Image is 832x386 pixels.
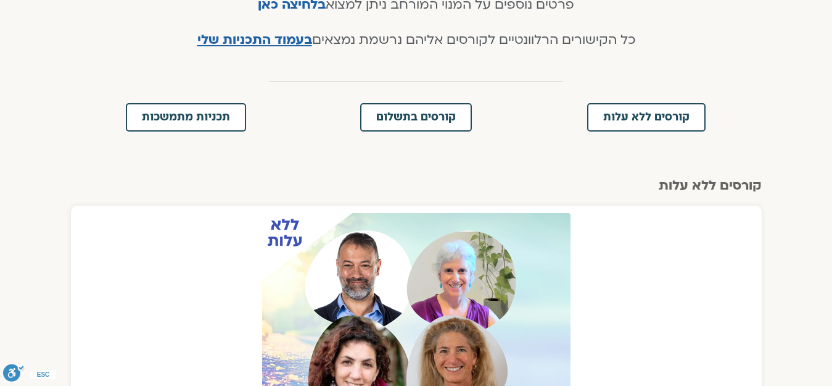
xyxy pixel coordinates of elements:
a: בעמוד התכניות שלי [197,31,312,49]
span: קורסים בתשלום [376,112,456,123]
span: קורסים ללא עלות [603,112,690,123]
a: קורסים ללא עלות [587,103,706,132]
h2: קורסים ללא עלות [71,178,762,193]
a: תכניות מתמשכות [126,103,246,132]
span: תכניות מתמשכות [142,112,230,123]
a: קורסים בתשלום [360,103,472,132]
